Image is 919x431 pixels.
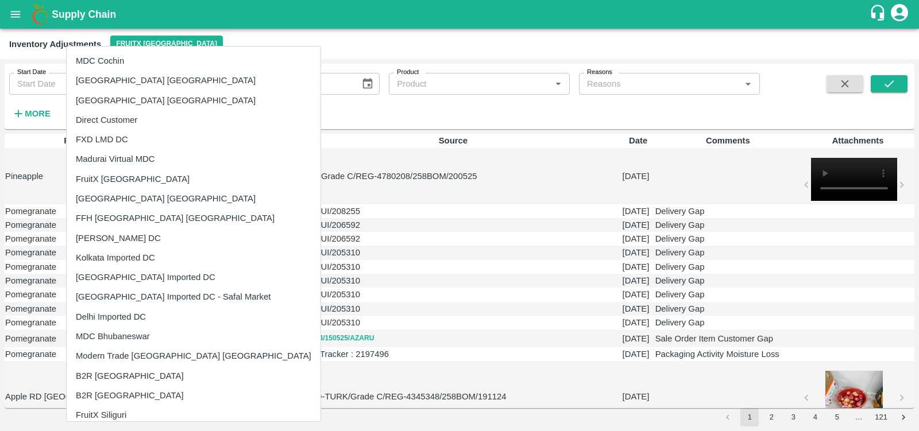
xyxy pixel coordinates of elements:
li: MDC Cochin [67,51,321,71]
li: [GEOGRAPHIC_DATA] [GEOGRAPHIC_DATA] [67,71,321,90]
li: Kolkata Imported DC [67,248,321,267]
li: B2R [GEOGRAPHIC_DATA] [67,386,321,405]
li: [GEOGRAPHIC_DATA] [GEOGRAPHIC_DATA] [67,91,321,110]
li: FruitX [GEOGRAPHIC_DATA] [67,169,321,189]
li: FFH [GEOGRAPHIC_DATA] [GEOGRAPHIC_DATA] [67,208,321,228]
li: [PERSON_NAME] DC [67,228,321,248]
li: Direct Customer [67,110,321,130]
li: FruitX Siliguri [67,405,321,425]
li: [GEOGRAPHIC_DATA] Imported DC [67,267,321,287]
li: [GEOGRAPHIC_DATA] [GEOGRAPHIC_DATA] [67,189,321,208]
li: Modern Trade [GEOGRAPHIC_DATA] [GEOGRAPHIC_DATA] [67,346,321,366]
li: FXD LMD DC [67,130,321,149]
li: MDC Bhubaneswar [67,327,321,346]
li: Delhi Imported DC [67,307,321,327]
li: [GEOGRAPHIC_DATA] Imported DC - Safal Market [67,287,321,306]
li: Madurai Virtual MDC [67,149,321,169]
li: B2R [GEOGRAPHIC_DATA] [67,366,321,386]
